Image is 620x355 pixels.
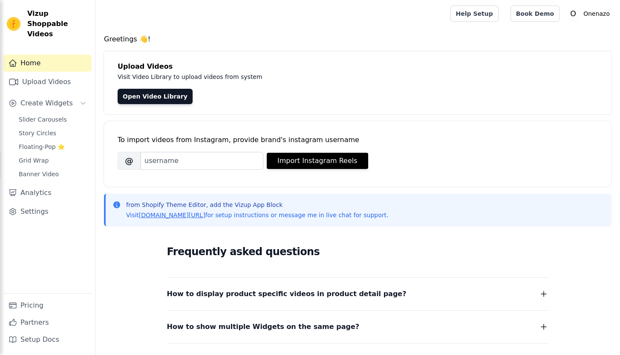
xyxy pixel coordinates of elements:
[450,6,499,22] a: Help Setup
[118,89,193,104] a: Open Video Library
[3,203,92,220] a: Settings
[19,143,65,151] span: Floating-Pop ⭐
[3,314,92,331] a: Partners
[3,297,92,314] a: Pricing
[570,9,576,18] text: O
[167,288,407,300] span: How to display product specific videos in product detail page?
[126,201,388,209] p: from Shopify Theme Editor, add the Vizup App Block
[14,154,92,166] a: Grid Wrap
[19,129,56,137] span: Story Circles
[167,321,360,333] span: How to show multiple Widgets on the same page?
[14,127,92,139] a: Story Circles
[167,288,549,300] button: How to display product specific videos in product detail page?
[167,321,549,333] button: How to show multiple Widgets on the same page?
[580,6,613,21] p: Onenazo
[3,95,92,112] button: Create Widgets
[19,115,67,124] span: Slider Carousels
[104,34,611,44] h4: Greetings 👋!
[118,72,499,82] p: Visit Video Library to upload videos from system
[14,141,92,153] a: Floating-Pop ⭐
[19,170,59,178] span: Banner Video
[3,55,92,72] a: Home
[3,73,92,90] a: Upload Videos
[566,6,613,21] button: O Onenazo
[139,212,205,218] a: [DOMAIN_NAME][URL]
[27,9,88,39] span: Vizup Shoppable Videos
[141,152,263,170] input: username
[3,331,92,348] a: Setup Docs
[3,184,92,201] a: Analytics
[167,243,549,260] h2: Frequently asked questions
[118,152,141,170] span: @
[7,17,20,31] img: Vizup
[20,98,73,108] span: Create Widgets
[126,211,388,219] p: Visit for setup instructions or message me in live chat for support.
[14,113,92,125] a: Slider Carousels
[19,156,49,165] span: Grid Wrap
[267,153,368,169] button: Import Instagram Reels
[510,6,559,22] a: Book Demo
[118,135,598,145] div: To import videos from Instagram, provide brand's instagram username
[118,61,598,72] h4: Upload Videos
[14,168,92,180] a: Banner Video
